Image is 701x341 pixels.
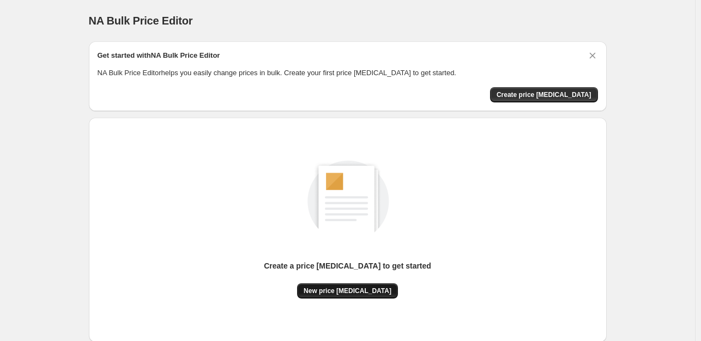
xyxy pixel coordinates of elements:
[490,87,598,102] button: Create price change job
[587,50,598,61] button: Dismiss card
[98,68,598,78] p: NA Bulk Price Editor helps you easily change prices in bulk. Create your first price [MEDICAL_DAT...
[297,283,398,299] button: New price [MEDICAL_DATA]
[304,287,391,295] span: New price [MEDICAL_DATA]
[497,90,591,99] span: Create price [MEDICAL_DATA]
[98,50,220,61] h2: Get started with NA Bulk Price Editor
[89,15,193,27] span: NA Bulk Price Editor
[264,260,431,271] p: Create a price [MEDICAL_DATA] to get started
